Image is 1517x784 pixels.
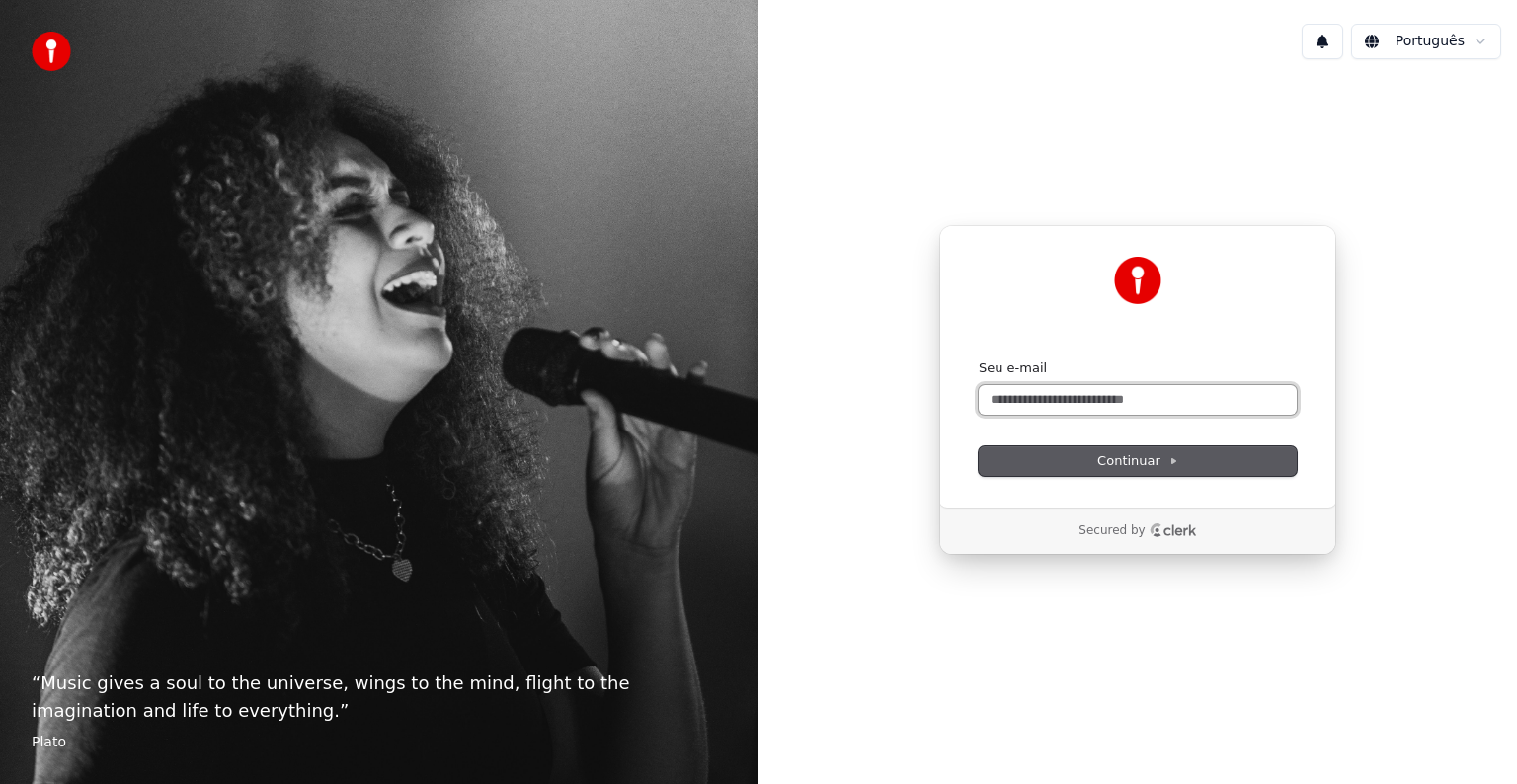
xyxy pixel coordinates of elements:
a: Clerk logo [1150,523,1197,537]
p: Secured by [1078,523,1145,539]
label: Seu e-mail [979,359,1047,377]
footer: Plato [32,733,727,752]
img: youka [32,32,71,71]
p: “ Music gives a soul to the universe, wings to the mind, flight to the imagination and life to ev... [32,669,727,725]
span: Continuar [1097,452,1178,470]
img: Youka [1114,257,1161,304]
button: Continuar [979,446,1297,476]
